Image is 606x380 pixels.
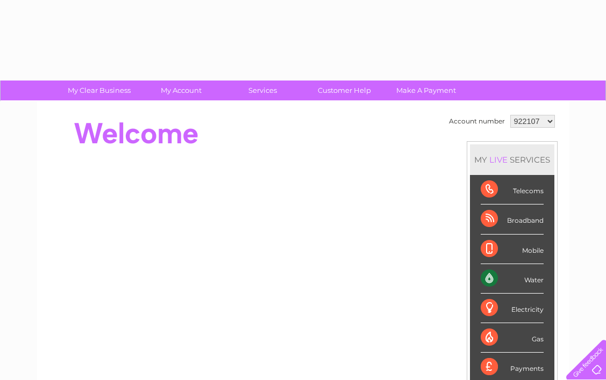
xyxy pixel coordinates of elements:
[300,81,389,100] a: Customer Help
[446,112,508,130] td: Account number
[382,81,470,100] a: Make A Payment
[481,323,544,353] div: Gas
[481,264,544,294] div: Water
[481,175,544,204] div: Telecoms
[218,81,307,100] a: Services
[470,144,554,175] div: MY SERVICES
[55,81,144,100] a: My Clear Business
[481,204,544,234] div: Broadband
[481,235,544,264] div: Mobile
[487,155,510,165] div: LIVE
[137,81,225,100] a: My Account
[481,294,544,323] div: Electricity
